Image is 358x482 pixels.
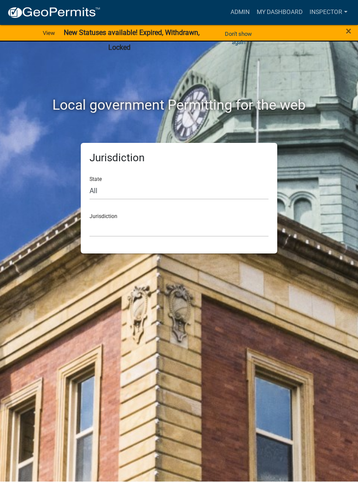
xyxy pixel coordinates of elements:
strong: New Statuses available! Expired, Withdrawn, Locked [64,29,200,52]
h2: Local government Permitting for the web [28,97,330,114]
button: Close [346,26,351,37]
button: Don't show again [215,27,262,50]
a: My Dashboard [253,4,306,21]
span: × [346,25,351,38]
h5: Jurisdiction [89,152,268,165]
a: Admin [227,4,253,21]
a: Inspector [306,4,351,21]
a: View [39,26,59,41]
